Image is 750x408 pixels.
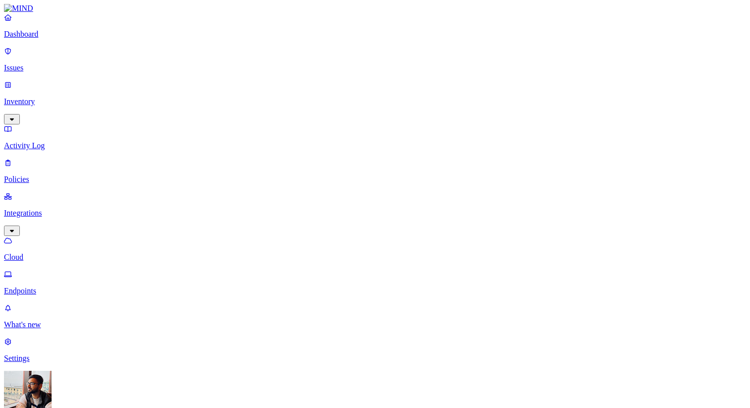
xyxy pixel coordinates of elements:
p: Cloud [4,253,746,262]
p: Policies [4,175,746,184]
a: Cloud [4,236,746,262]
a: Issues [4,47,746,72]
a: Policies [4,158,746,184]
p: What's new [4,320,746,329]
a: Integrations [4,192,746,234]
p: Inventory [4,97,746,106]
p: Integrations [4,209,746,218]
p: Activity Log [4,141,746,150]
img: MIND [4,4,33,13]
p: Dashboard [4,30,746,39]
a: What's new [4,303,746,329]
a: Activity Log [4,124,746,150]
a: Settings [4,337,746,363]
p: Settings [4,354,746,363]
a: Inventory [4,80,746,123]
a: Dashboard [4,13,746,39]
a: Endpoints [4,270,746,295]
p: Issues [4,63,746,72]
a: MIND [4,4,746,13]
p: Endpoints [4,287,746,295]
